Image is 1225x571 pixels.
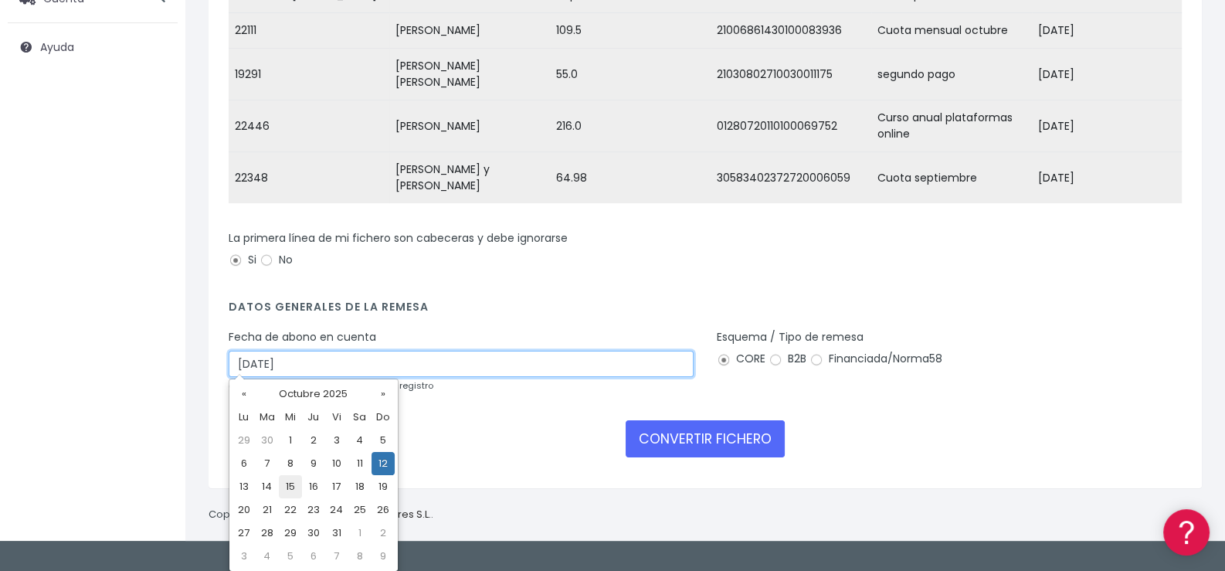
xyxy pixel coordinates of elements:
td: 23 [302,498,325,522]
td: 19291 [229,49,389,100]
td: 3 [325,429,348,452]
td: 4 [256,545,279,568]
label: Fecha de abono en cuenta [229,329,376,345]
td: 55.0 [550,49,711,100]
th: Vi [325,406,348,429]
td: 22348 [229,152,389,204]
label: Si [229,252,256,268]
th: Ju [302,406,325,429]
th: « [232,382,256,406]
td: 20 [232,498,256,522]
td: 5 [372,429,395,452]
td: 24 [325,498,348,522]
td: 30 [302,522,325,545]
td: 21030802710030011175 [711,49,871,100]
td: Curso anual plataformas online [871,100,1032,152]
th: Sa [348,406,372,429]
td: 8 [348,545,372,568]
td: 1 [279,429,302,452]
td: segundo pago [871,49,1032,100]
td: [DATE] [1032,49,1193,100]
h4: Datos generales de la remesa [229,301,1182,321]
span: Ayuda [40,39,74,55]
label: Financiada/Norma58 [809,351,942,367]
td: 17 [325,475,348,498]
th: Do [372,406,395,429]
td: 7 [325,545,348,568]
td: 12 [372,452,395,475]
td: 7 [256,452,279,475]
label: La primera línea de mi fichero son cabeceras y debe ignorarse [229,230,568,246]
td: 31 [325,522,348,545]
td: 6 [232,452,256,475]
td: [PERSON_NAME] [389,13,550,49]
label: B2B [769,351,806,367]
th: Octubre 2025 [256,382,372,406]
td: 109.5 [550,13,711,49]
td: 9 [372,545,395,568]
td: 4 [348,429,372,452]
td: 8 [279,452,302,475]
p: Copyright © 2025 . [209,507,433,523]
td: 21006861430100083936 [711,13,871,49]
td: [PERSON_NAME] [389,100,550,152]
td: 22111 [229,13,389,49]
td: 3 [232,545,256,568]
td: 21 [256,498,279,522]
td: 1 [348,522,372,545]
td: [DATE] [1032,100,1193,152]
td: 27 [232,522,256,545]
label: Esquema / Tipo de remesa [717,329,864,345]
td: [DATE] [1032,152,1193,204]
td: 5 [279,545,302,568]
td: 11 [348,452,372,475]
td: [DATE] [1032,13,1193,49]
td: 6 [302,545,325,568]
a: Ayuda [8,31,178,63]
td: 216.0 [550,100,711,152]
th: Lu [232,406,256,429]
td: 9 [302,452,325,475]
td: 22446 [229,100,389,152]
th: Ma [256,406,279,429]
td: 29 [232,429,256,452]
td: 64.98 [550,152,711,204]
td: 13 [232,475,256,498]
label: No [260,252,293,268]
td: 01280720110100069752 [711,100,871,152]
label: CORE [717,351,765,367]
th: Mi [279,406,302,429]
td: [PERSON_NAME] [PERSON_NAME] [389,49,550,100]
td: 19 [372,475,395,498]
th: » [372,382,395,406]
td: 29 [279,522,302,545]
td: [PERSON_NAME] y [PERSON_NAME] [389,152,550,204]
button: CONVERTIR FICHERO [626,420,785,457]
td: 30 [256,429,279,452]
td: 15 [279,475,302,498]
td: 30583402372720006059 [711,152,871,204]
td: Cuota mensual octubre [871,13,1032,49]
td: 28 [256,522,279,545]
td: 14 [256,475,279,498]
td: 10 [325,452,348,475]
td: 25 [348,498,372,522]
td: 22 [279,498,302,522]
td: 26 [372,498,395,522]
td: 2 [372,522,395,545]
td: 16 [302,475,325,498]
td: 2 [302,429,325,452]
td: 18 [348,475,372,498]
td: Cuota septiembre [871,152,1032,204]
